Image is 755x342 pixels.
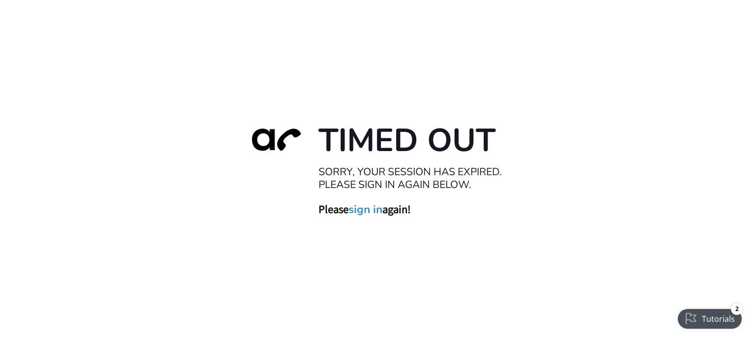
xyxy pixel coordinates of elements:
[319,165,515,191] h2: Sorry, your session has expired. Please sign in again below.
[672,299,748,335] iframe: Checklist
[319,120,515,160] h1: Timed Out
[348,202,382,216] a: sign in
[319,202,515,216] h3: Please again!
